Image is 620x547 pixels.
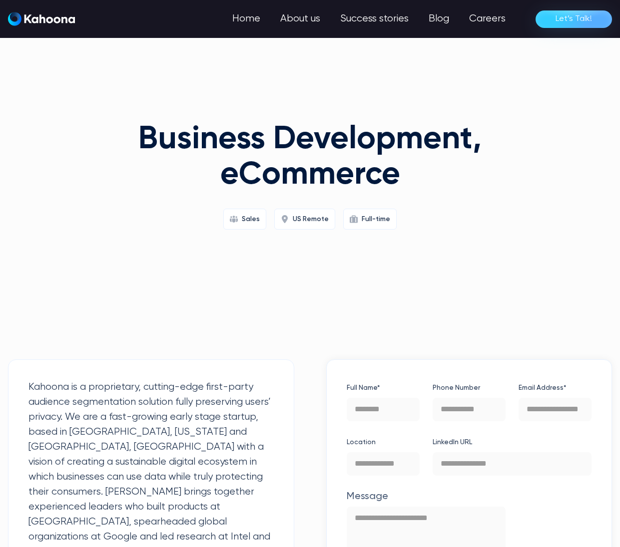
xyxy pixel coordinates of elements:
[459,9,516,29] a: Careers
[347,489,506,505] label: Message
[433,380,506,396] label: Phone Number
[222,9,270,29] a: Home
[433,434,592,450] label: LinkedIn URL
[347,434,420,450] label: Location
[293,211,329,227] div: US Remote
[419,9,459,29] a: Blog
[8,12,75,26] img: Kahoona logo white
[347,380,420,396] label: Full Name*
[556,11,592,27] div: Let’s Talk!
[519,380,592,396] label: Email Address*
[270,9,330,29] a: About us
[8,12,75,26] a: Kahoona logo blackKahoona logo white
[362,211,390,227] div: Full-time
[330,9,419,29] a: Success stories
[536,10,612,28] a: Let’s Talk!
[118,122,502,193] h1: Business Development, eCommerce
[242,211,260,227] div: Sales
